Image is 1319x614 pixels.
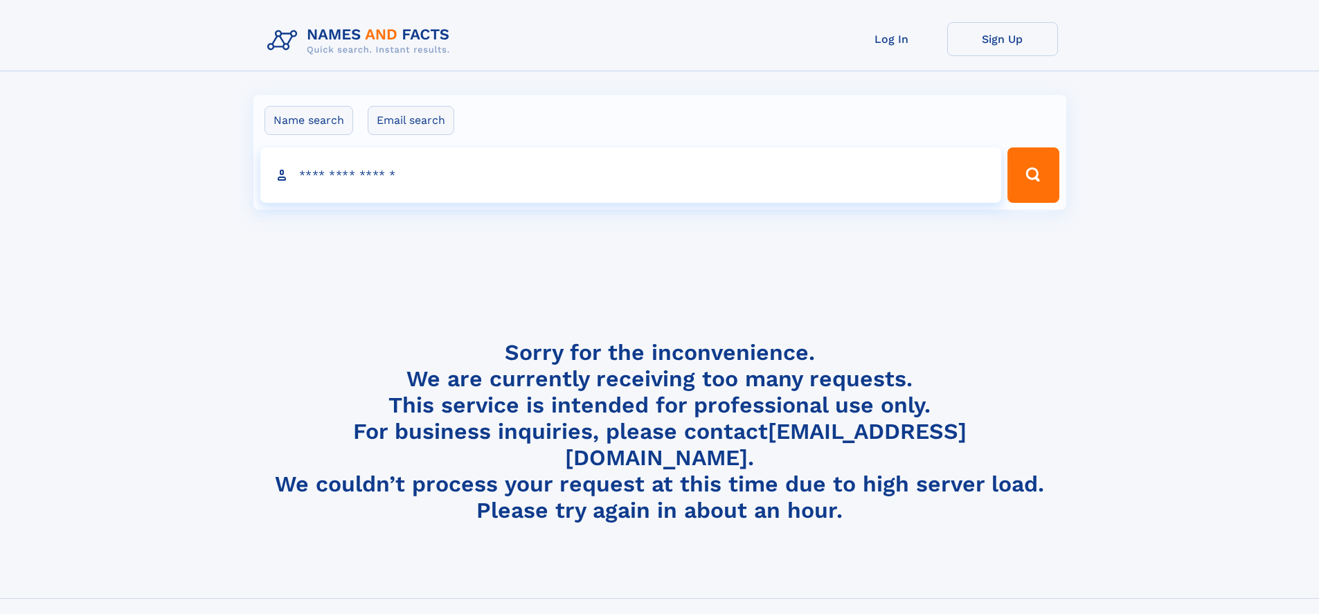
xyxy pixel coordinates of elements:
[262,22,461,60] img: Logo Names and Facts
[1007,147,1059,203] button: Search Button
[262,339,1058,524] h4: Sorry for the inconvenience. We are currently receiving too many requests. This service is intend...
[260,147,1002,203] input: search input
[264,106,353,135] label: Name search
[947,22,1058,56] a: Sign Up
[565,418,967,471] a: [EMAIL_ADDRESS][DOMAIN_NAME]
[836,22,947,56] a: Log In
[368,106,454,135] label: Email search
